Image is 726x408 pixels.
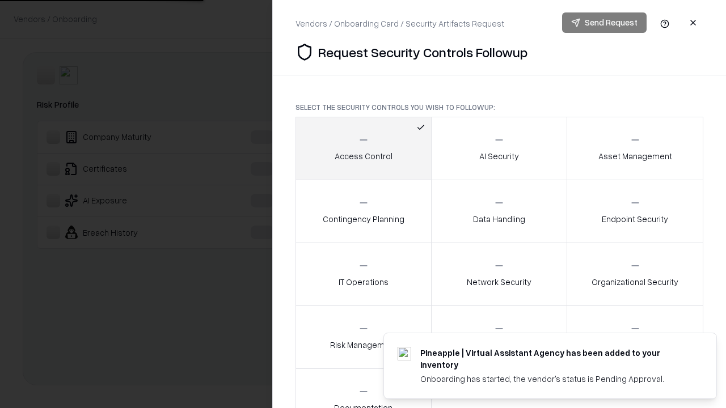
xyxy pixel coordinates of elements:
div: Vendors / Onboarding Card / Security Artifacts Request [296,18,504,29]
button: AI Security [431,117,568,180]
button: Asset Management [567,117,703,180]
button: Threat Management [567,305,703,369]
button: Organizational Security [567,243,703,306]
button: Network Security [431,243,568,306]
p: IT Operations [339,276,389,288]
div: Pineapple | Virtual Assistant Agency has been added to your inventory [420,347,689,371]
button: Access Control [296,117,432,180]
p: Contingency Planning [323,213,404,225]
p: Asset Management [598,150,672,162]
p: Request Security Controls Followup [318,43,527,61]
button: Data Handling [431,180,568,243]
button: IT Operations [296,243,432,306]
button: Contingency Planning [296,180,432,243]
img: trypineapple.com [398,347,411,360]
div: Onboarding has started, the vendor's status is Pending Approval. [420,373,689,385]
p: Data Handling [473,213,525,225]
button: Security Incidents [431,305,568,369]
p: Select the security controls you wish to followup: [296,103,703,112]
p: Risk Management [330,339,397,351]
button: Risk Management [296,305,432,369]
button: Endpoint Security [567,180,703,243]
p: Network Security [467,276,531,288]
p: Access Control [335,150,392,162]
p: Endpoint Security [602,213,668,225]
p: AI Security [479,150,519,162]
p: Organizational Security [592,276,678,288]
